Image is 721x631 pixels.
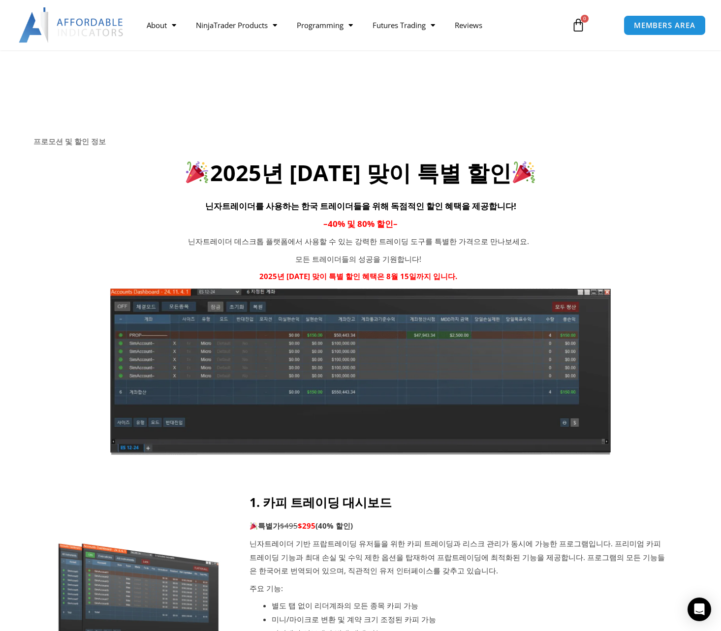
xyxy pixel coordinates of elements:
h2: 2025년 [DATE] 맞이 특별 할인 [33,158,688,188]
img: KoreanTranslation | Affordable Indicators – NinjaTrader [108,287,612,455]
p: 닌자트레이더 데스크톱 플랫폼에서 사용할 수 있는 강력한 트레이딩 도구를 특별한 가격으로 만나보세요. [157,235,561,249]
li: 미니/마이크로 변환 및 계약 크기 조정된 카피 가능 [272,613,668,627]
span: – [393,218,398,229]
span: $295 [298,521,315,531]
a: 0 [557,11,600,39]
a: MEMBERS AREA [624,15,706,35]
b: (40% 할인) [315,521,353,531]
span: $495 [280,521,298,531]
img: LogoAI | Affordable Indicators – NinjaTrader [19,7,125,43]
p: 주요 기능: [250,582,668,596]
p: 닌자트레이더 기반 프랍트레이딩 유저들을 위한 카피 트레이딩과 리스크 관리가 동시에 가능한 프로그램입니다. 프리미엄 카피 트레이딩 기능과 최대 손실 및 수익 제한 옵션을 탑재하... [250,537,668,578]
h6: 프로모션 및 할인 정보 [33,137,688,146]
a: About [137,14,186,36]
a: Reviews [445,14,492,36]
span: 닌자트레이더를 사용하는 한국 트레이더들을 위해 독점적인 할인 혜택을 제공합니다! [205,200,516,212]
a: Programming [287,14,363,36]
strong: 특별가 [250,521,280,531]
span: 40% 및 80% 할인 [328,218,393,229]
span: MEMBERS AREA [634,22,695,29]
nav: Menu [137,14,563,36]
strong: 1. 카피 트레이딩 대시보드 [250,494,392,510]
a: NinjaTrader Products [186,14,287,36]
span: 0 [581,15,589,23]
p: 모든 트레이더들의 성공을 기원합니다! [157,252,561,266]
a: Futures Trading [363,14,445,36]
div: Open Intercom Messenger [688,598,711,621]
span: – [323,218,328,229]
li: 별도 탭 없이 리더계좌의 모든 종목 카피 가능 [272,599,668,613]
img: 🎉 [513,161,535,183]
img: 🎉 [250,522,257,530]
img: 🎉 [186,161,208,183]
strong: 2025년 [DATE] 맞이 특별 할인 혜택은 8월 15일까지 입니다. [259,271,457,281]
